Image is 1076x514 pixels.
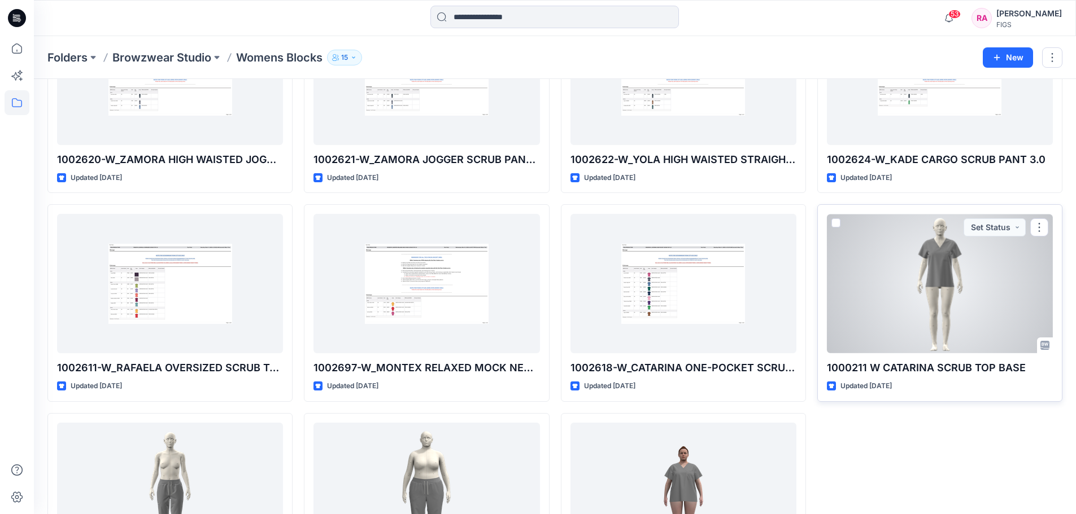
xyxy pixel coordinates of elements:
a: 1002618-W_CATARINA ONE-POCKET SCRUB TOP 3.0 [570,214,796,353]
a: 1000211 W CATARINA SCRUB TOP BASE [827,214,1053,353]
div: [PERSON_NAME] [996,7,1062,20]
a: 1002697-W_MONTEX RELAXED MOCK NECK SCRUB TOP 3.0 [313,214,539,353]
p: Updated [DATE] [71,172,122,184]
p: Updated [DATE] [840,172,892,184]
button: New [983,47,1033,68]
p: Updated [DATE] [327,380,378,392]
span: 53 [948,10,961,19]
button: 15 [327,50,362,65]
a: Folders [47,50,88,65]
p: 1000211 W CATARINA SCRUB TOP BASE [827,360,1053,376]
p: 15 [341,51,348,64]
p: 1002621-W_ZAMORA JOGGER SCRUB PANT 3.0 [313,152,539,168]
p: 1002611-W_RAFAELA OVERSIZED SCRUB TOP 3.0 [57,360,283,376]
p: Womens Blocks [236,50,323,65]
p: Updated [DATE] [71,380,122,392]
p: 1002697-W_MONTEX RELAXED MOCK NECK SCRUB TOP 3.0 [313,360,539,376]
p: Updated [DATE] [584,172,635,184]
p: 1002618-W_CATARINA ONE-POCKET SCRUB TOP 3.0 [570,360,796,376]
div: FIGS [996,20,1062,29]
p: Updated [DATE] [840,380,892,392]
a: 1002611-W_RAFAELA OVERSIZED SCRUB TOP 3.0 [57,214,283,353]
p: Updated [DATE] [327,172,378,184]
p: 1002620-W_ZAMORA HIGH WAISTED JOGGER SCRUB PANT 3.0 [57,152,283,168]
p: 1002622-W_YOLA HIGH WAISTED STRAIGHT LEG SCRUB PANT 3.0 [570,152,796,168]
p: 1002624-W_KADE CARGO SCRUB PANT 3.0 [827,152,1053,168]
p: Updated [DATE] [584,380,635,392]
a: Browzwear Studio [112,50,211,65]
div: RA [972,8,992,28]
